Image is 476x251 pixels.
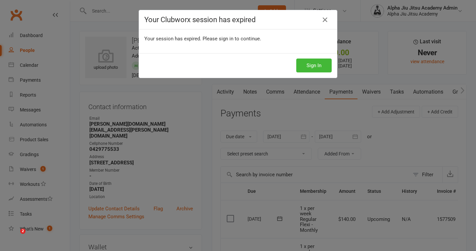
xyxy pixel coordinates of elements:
button: Sign In [296,59,332,72]
a: Close [320,15,330,25]
span: 2 [20,229,25,234]
iframe: Intercom live chat [7,229,23,244]
span: Your session has expired. Please sign in to continue. [144,36,261,42]
h4: Your Clubworx session has expired [144,16,332,24]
